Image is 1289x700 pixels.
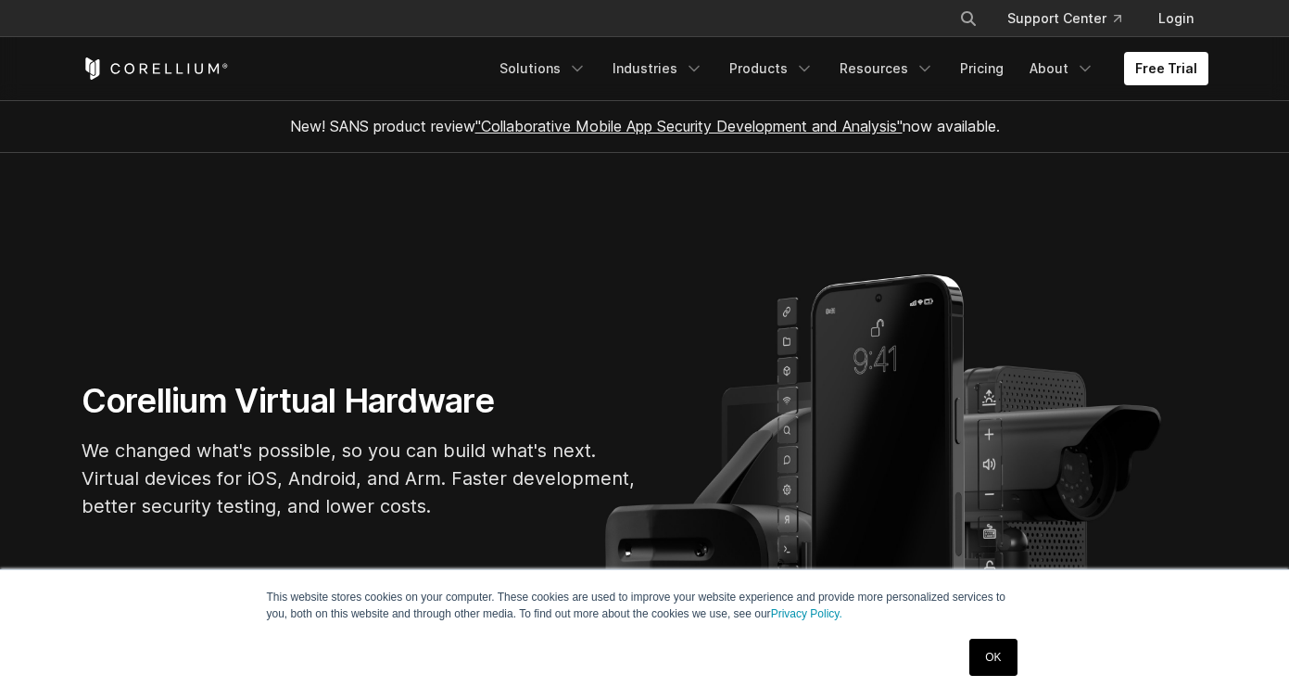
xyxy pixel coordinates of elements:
a: Solutions [488,52,598,85]
a: Support Center [992,2,1136,35]
a: Pricing [949,52,1015,85]
a: Free Trial [1124,52,1208,85]
div: Navigation Menu [937,2,1208,35]
a: "Collaborative Mobile App Security Development and Analysis" [475,117,903,135]
a: Industries [601,52,714,85]
div: Navigation Menu [488,52,1208,85]
a: Corellium Home [82,57,229,80]
h1: Corellium Virtual Hardware [82,380,638,422]
span: New! SANS product review now available. [290,117,1000,135]
a: Products [718,52,825,85]
a: OK [969,639,1017,676]
p: We changed what's possible, so you can build what's next. Virtual devices for iOS, Android, and A... [82,437,638,520]
a: Login [1144,2,1208,35]
a: About [1018,52,1106,85]
a: Resources [828,52,945,85]
p: This website stores cookies on your computer. These cookies are used to improve your website expe... [267,589,1023,622]
a: Privacy Policy. [771,607,842,620]
button: Search [952,2,985,35]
